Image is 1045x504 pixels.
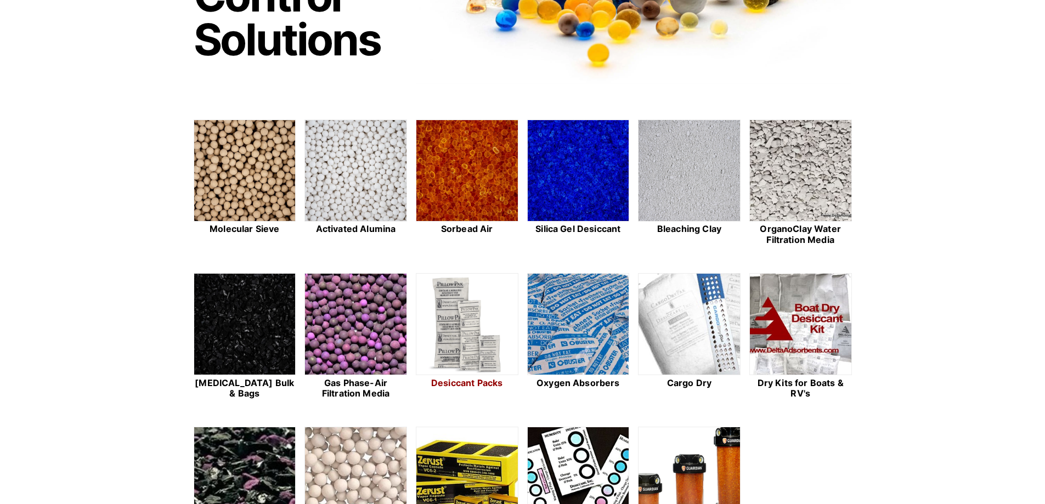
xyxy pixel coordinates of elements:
a: Activated Alumina [304,120,407,247]
h2: Activated Alumina [304,224,407,234]
h2: Molecular Sieve [194,224,296,234]
h2: Dry Kits for Boats & RV's [749,378,852,399]
h2: Sorbead Air [416,224,518,234]
a: Cargo Dry [638,273,741,400]
a: Bleaching Clay [638,120,741,247]
a: Molecular Sieve [194,120,296,247]
h2: Bleaching Clay [638,224,741,234]
a: Oxygen Absorbers [527,273,630,400]
a: Sorbead Air [416,120,518,247]
a: Desiccant Packs [416,273,518,400]
a: Gas Phase-Air Filtration Media [304,273,407,400]
h2: Desiccant Packs [416,378,518,388]
a: Silica Gel Desiccant [527,120,630,247]
h2: Oxygen Absorbers [527,378,630,388]
h2: Gas Phase-Air Filtration Media [304,378,407,399]
h2: [MEDICAL_DATA] Bulk & Bags [194,378,296,399]
a: [MEDICAL_DATA] Bulk & Bags [194,273,296,400]
h2: OrganoClay Water Filtration Media [749,224,852,245]
h2: Silica Gel Desiccant [527,224,630,234]
a: Dry Kits for Boats & RV's [749,273,852,400]
h2: Cargo Dry [638,378,741,388]
a: OrganoClay Water Filtration Media [749,120,852,247]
